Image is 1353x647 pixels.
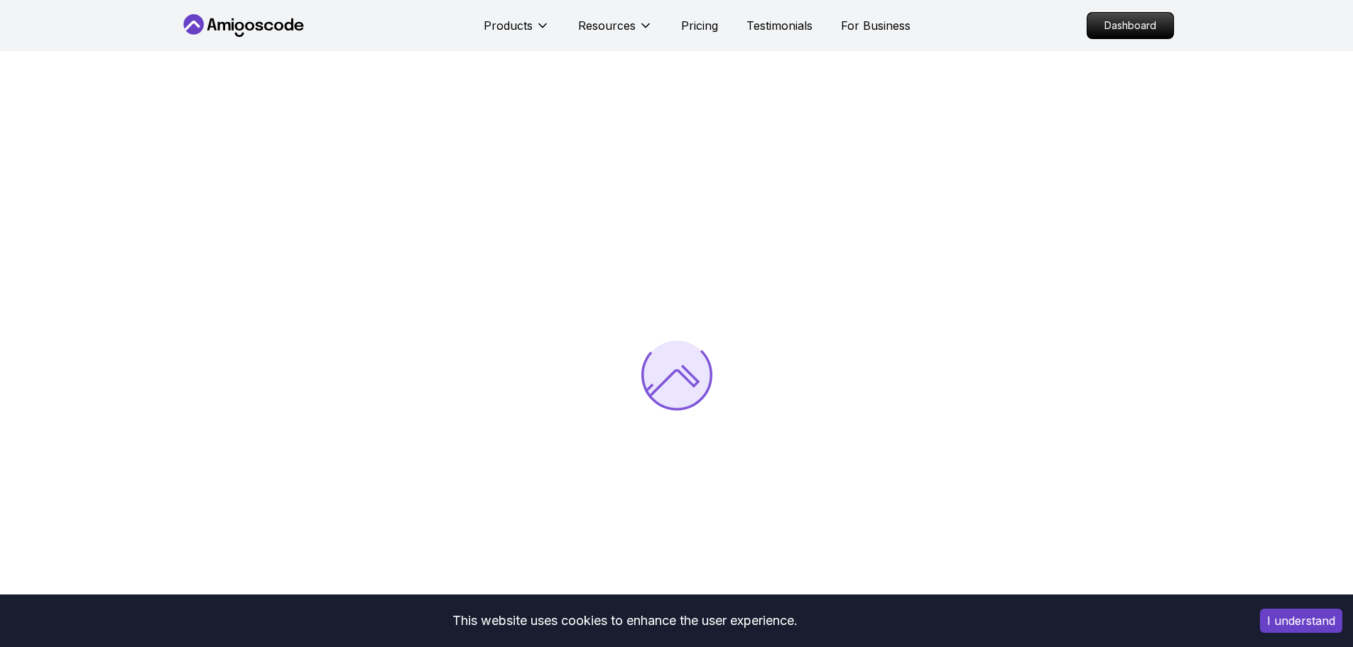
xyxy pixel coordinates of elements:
button: Products [484,17,550,45]
div: This website uses cookies to enhance the user experience. [11,605,1239,636]
button: Resources [578,17,653,45]
a: Pricing [681,17,718,34]
a: For Business [841,17,911,34]
p: Products [484,17,533,34]
p: Resources [578,17,636,34]
p: Dashboard [1087,13,1173,38]
a: Dashboard [1087,12,1174,39]
a: Testimonials [746,17,813,34]
button: Accept cookies [1260,609,1342,633]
